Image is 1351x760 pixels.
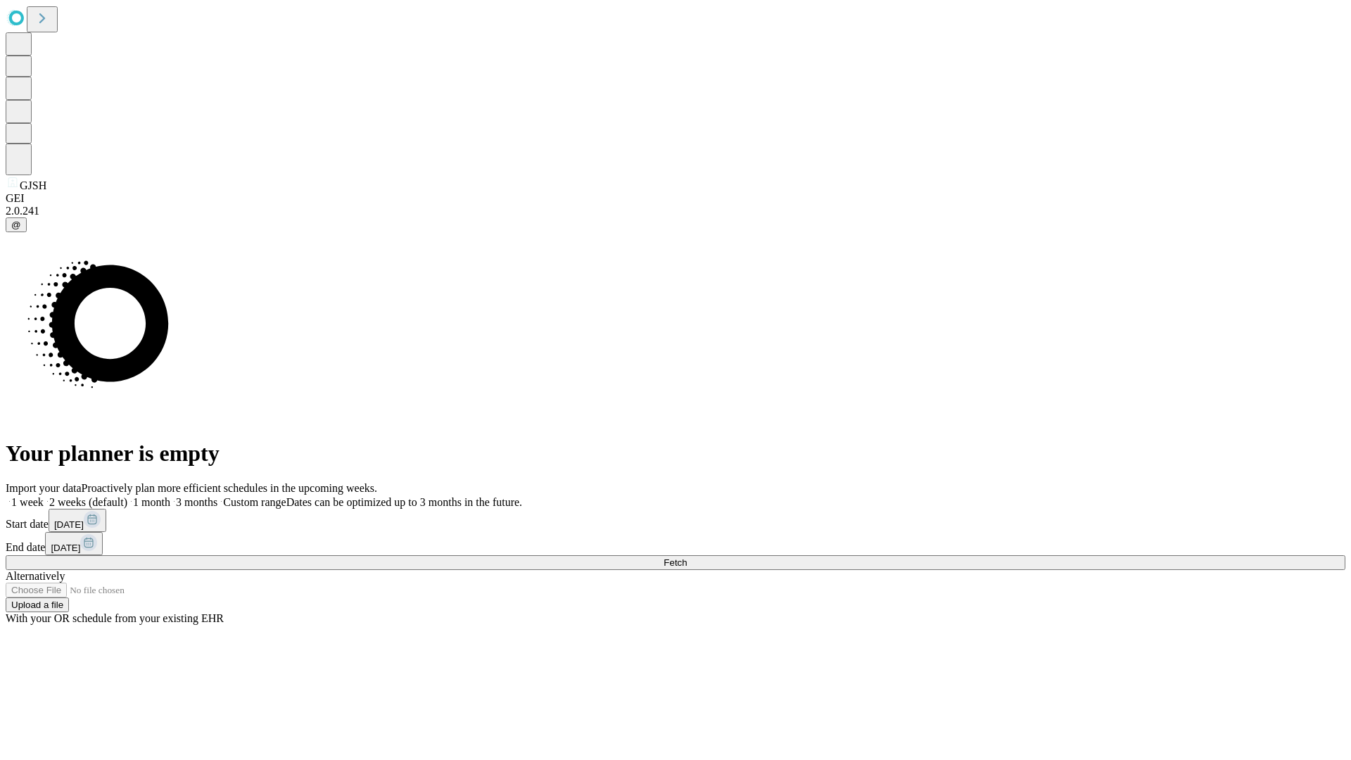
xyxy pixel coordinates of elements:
span: 1 month [133,496,170,508]
span: With your OR schedule from your existing EHR [6,612,224,624]
span: Import your data [6,482,82,494]
span: 3 months [176,496,217,508]
span: Custom range [223,496,286,508]
div: Start date [6,509,1345,532]
span: Fetch [664,557,687,568]
span: 2 weeks (default) [49,496,127,508]
span: Proactively plan more efficient schedules in the upcoming weeks. [82,482,377,494]
div: End date [6,532,1345,555]
button: [DATE] [45,532,103,555]
button: Upload a file [6,597,69,612]
span: 1 week [11,496,44,508]
div: GEI [6,192,1345,205]
button: @ [6,217,27,232]
span: [DATE] [51,543,80,553]
span: Dates can be optimized up to 3 months in the future. [286,496,522,508]
span: GJSH [20,179,46,191]
span: @ [11,220,21,230]
div: 2.0.241 [6,205,1345,217]
button: Fetch [6,555,1345,570]
span: Alternatively [6,570,65,582]
span: [DATE] [54,519,84,530]
h1: Your planner is empty [6,441,1345,467]
button: [DATE] [49,509,106,532]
